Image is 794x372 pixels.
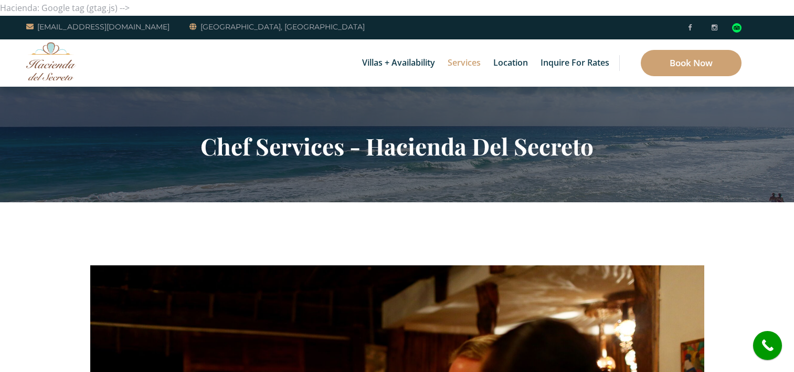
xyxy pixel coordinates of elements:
[732,23,742,33] div: Read traveler reviews on Tripadvisor
[488,39,533,87] a: Location
[26,20,170,33] a: [EMAIL_ADDRESS][DOMAIN_NAME]
[357,39,440,87] a: Villas + Availability
[189,20,365,33] a: [GEOGRAPHIC_DATA], [GEOGRAPHIC_DATA]
[753,331,782,360] a: call
[641,50,742,76] a: Book Now
[535,39,615,87] a: Inquire for Rates
[90,132,704,160] h2: Chef Services - Hacienda Del Secreto
[732,23,742,33] img: Tripadvisor_logomark.svg
[756,334,779,357] i: call
[442,39,486,87] a: Services
[26,42,76,80] img: Awesome Logo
